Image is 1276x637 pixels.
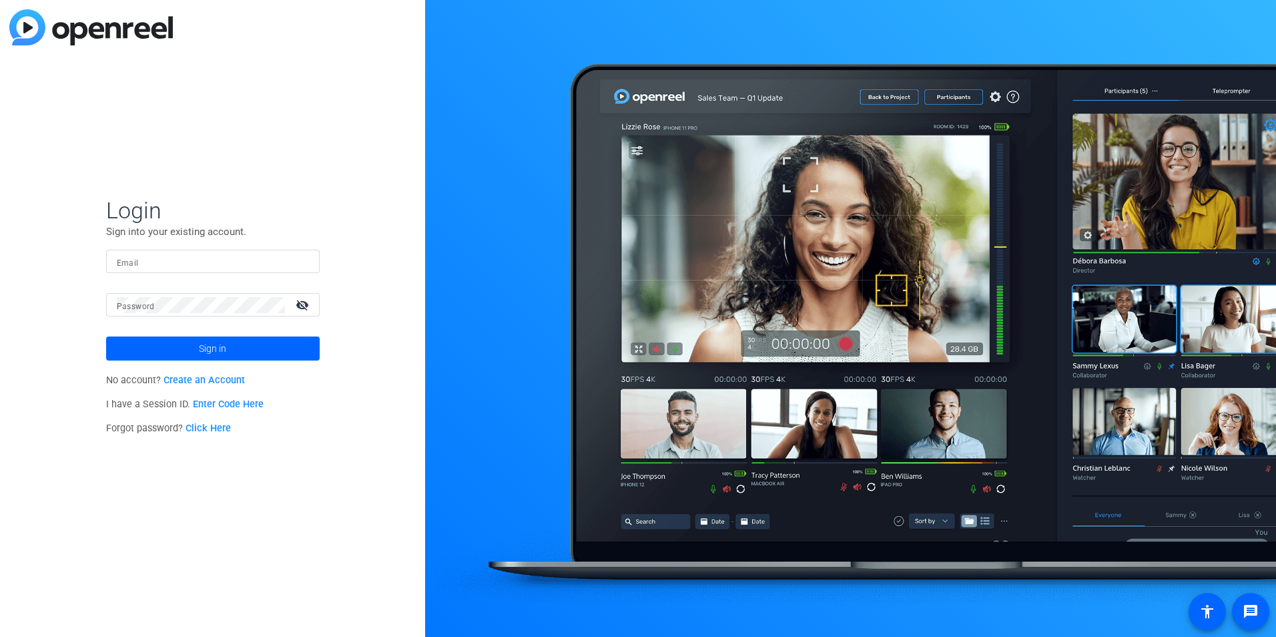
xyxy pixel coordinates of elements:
[164,375,245,386] a: Create an Account
[106,375,246,386] span: No account?
[186,423,231,434] a: Click Here
[106,196,320,224] span: Login
[106,224,320,239] p: Sign into your existing account.
[106,423,232,434] span: Forgot password?
[193,399,264,410] a: Enter Code Here
[117,258,139,268] mat-label: Email
[9,9,173,45] img: blue-gradient.svg
[106,337,320,361] button: Sign in
[106,399,264,410] span: I have a Session ID.
[117,254,309,270] input: Enter Email Address
[288,295,320,314] mat-icon: visibility_off
[117,302,155,311] mat-label: Password
[1243,604,1259,620] mat-icon: message
[1199,604,1215,620] mat-icon: accessibility
[199,332,226,365] span: Sign in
